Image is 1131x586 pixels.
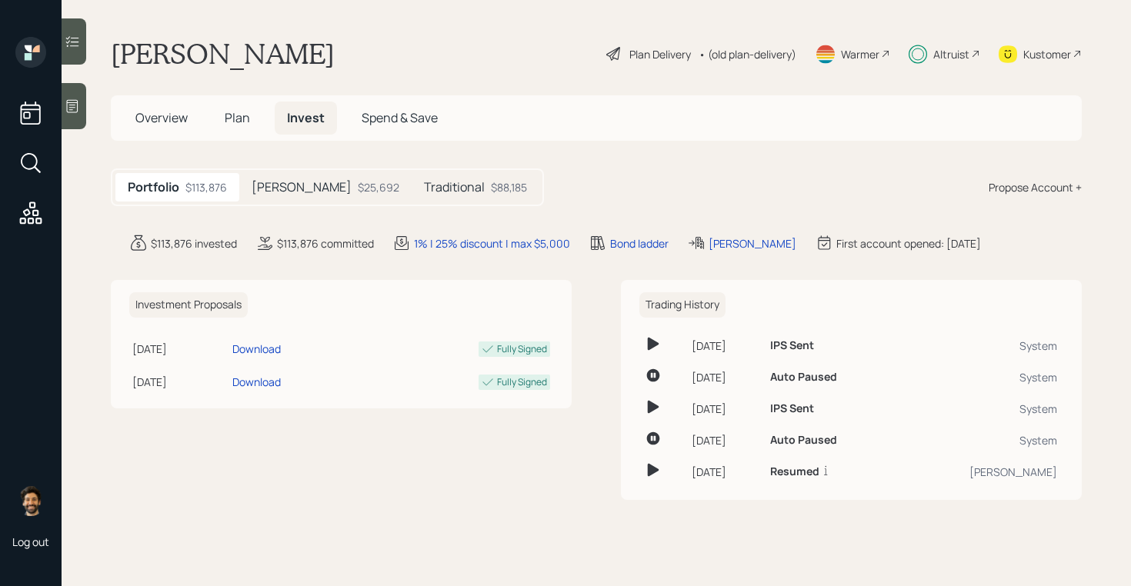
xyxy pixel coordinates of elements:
h1: [PERSON_NAME] [111,37,335,71]
div: Propose Account + [989,179,1082,195]
h6: Trading History [639,292,726,318]
div: Fully Signed [497,342,547,356]
div: System [902,338,1057,354]
h6: Auto Paused [770,434,837,447]
div: System [902,432,1057,448]
h6: IPS Sent [770,339,814,352]
div: [DATE] [132,341,226,357]
div: First account opened: [DATE] [836,235,981,251]
span: Spend & Save [362,109,438,126]
div: • (old plan-delivery) [699,46,796,62]
div: Plan Delivery [629,46,691,62]
div: Kustomer [1023,46,1071,62]
div: [DATE] [132,374,226,390]
div: [DATE] [692,338,758,354]
span: Invest [287,109,325,126]
div: [DATE] [692,369,758,385]
div: [DATE] [692,464,758,480]
span: Overview [135,109,188,126]
h6: IPS Sent [770,402,814,415]
div: $113,876 committed [277,235,374,251]
img: eric-schwartz-headshot.png [15,485,46,516]
h5: [PERSON_NAME] [252,180,352,195]
div: $88,185 [491,179,527,195]
div: Download [232,374,281,390]
div: Warmer [841,46,879,62]
div: Altruist [933,46,969,62]
div: [DATE] [692,432,758,448]
div: $25,692 [358,179,399,195]
h6: Investment Proposals [129,292,248,318]
div: 1% | 25% discount | max $5,000 [414,235,570,251]
h6: Auto Paused [770,371,837,384]
div: [DATE] [692,401,758,417]
h6: Resumed [770,465,819,478]
div: Fully Signed [497,375,547,389]
div: [PERSON_NAME] [902,464,1057,480]
div: System [902,369,1057,385]
div: Log out [12,534,49,549]
h5: Traditional [424,180,485,195]
div: System [902,401,1057,417]
div: [PERSON_NAME] [709,235,796,251]
h5: Portfolio [128,180,179,195]
div: Bond ladder [610,235,669,251]
div: Download [232,341,281,357]
div: $113,876 [185,179,227,195]
div: $113,876 invested [151,235,237,251]
span: Plan [225,109,250,126]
